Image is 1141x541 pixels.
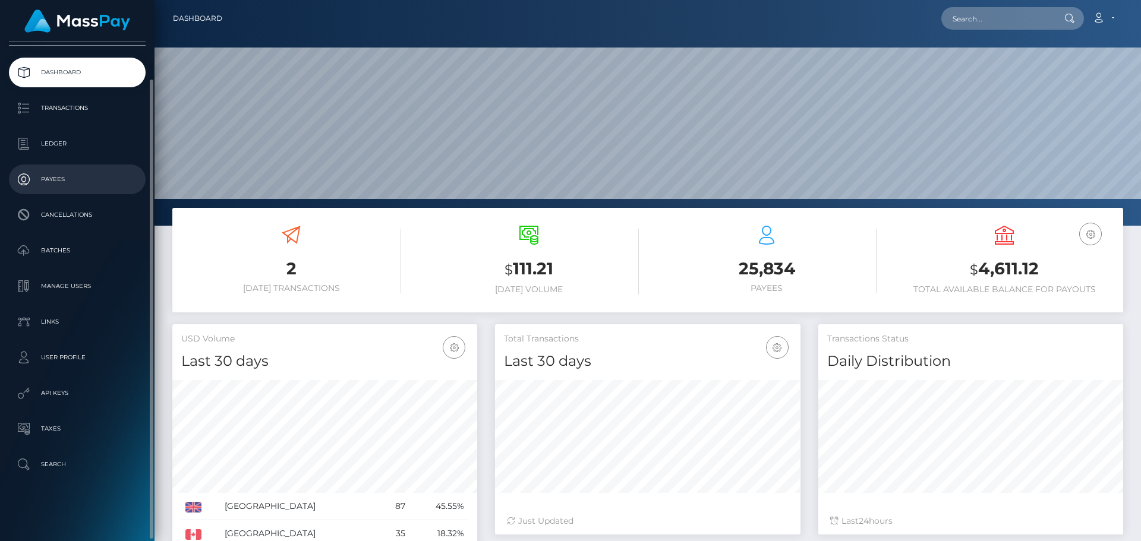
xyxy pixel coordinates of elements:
[507,515,788,527] div: Just Updated
[657,283,877,293] h6: Payees
[24,10,130,33] img: MassPay Logo
[14,455,141,473] p: Search
[14,99,141,117] p: Transactions
[14,135,141,153] p: Ledger
[14,170,141,188] p: Payees
[9,414,146,444] a: Taxes
[941,7,1053,30] input: Search...
[9,378,146,408] a: API Keys
[14,349,141,366] p: User Profile
[409,493,469,520] td: 45.55%
[504,351,791,372] h4: Last 30 days
[894,284,1114,295] h6: Total Available Balance for Payouts
[9,58,146,87] a: Dashboard
[9,271,146,301] a: Manage Users
[185,502,201,512] img: GB.png
[173,6,222,31] a: Dashboard
[181,283,401,293] h6: [DATE] Transactions
[14,384,141,402] p: API Keys
[185,529,201,540] img: CA.png
[505,261,513,278] small: $
[657,257,877,280] h3: 25,834
[14,277,141,295] p: Manage Users
[14,64,141,81] p: Dashboard
[9,236,146,265] a: Batches
[14,420,141,438] p: Taxes
[9,343,146,372] a: User Profile
[181,333,468,345] h5: USD Volume
[827,333,1114,345] h5: Transactions Status
[181,351,468,372] h4: Last 30 days
[9,129,146,159] a: Ledger
[9,164,146,194] a: Payees
[380,493,409,520] td: 87
[220,493,380,520] td: [GEOGRAPHIC_DATA]
[419,284,639,295] h6: [DATE] Volume
[9,93,146,123] a: Transactions
[9,200,146,230] a: Cancellations
[859,515,869,526] span: 24
[419,257,639,281] h3: 111.21
[14,242,141,260] p: Batches
[830,515,1111,527] div: Last hours
[970,261,978,278] small: $
[14,206,141,224] p: Cancellations
[9,307,146,337] a: Links
[181,257,401,280] h3: 2
[9,450,146,479] a: Search
[894,257,1114,281] h3: 4,611.12
[827,351,1114,372] h4: Daily Distribution
[14,313,141,331] p: Links
[504,333,791,345] h5: Total Transactions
